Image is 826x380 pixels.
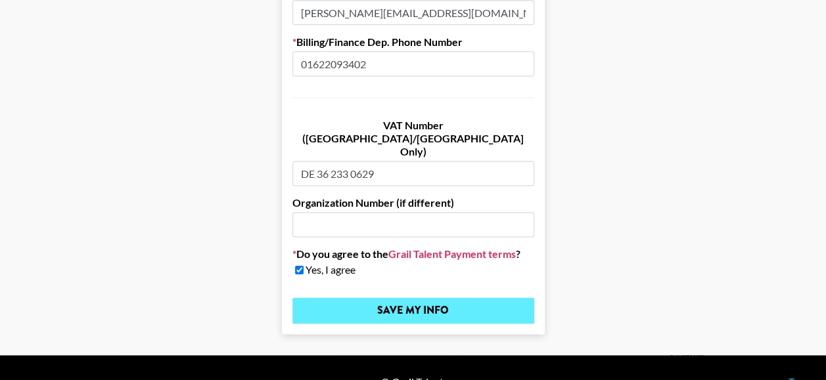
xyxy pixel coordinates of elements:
a: Grail Talent Payment terms [388,247,516,261]
label: VAT Number ([GEOGRAPHIC_DATA]/[GEOGRAPHIC_DATA] Only) [292,119,534,158]
input: Save My Info [292,297,534,324]
label: Billing/Finance Dep. Phone Number [292,35,534,49]
label: Do you agree to the ? [292,247,534,261]
label: Organization Number (if different) [292,196,534,209]
span: Yes, I agree [306,263,356,276]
